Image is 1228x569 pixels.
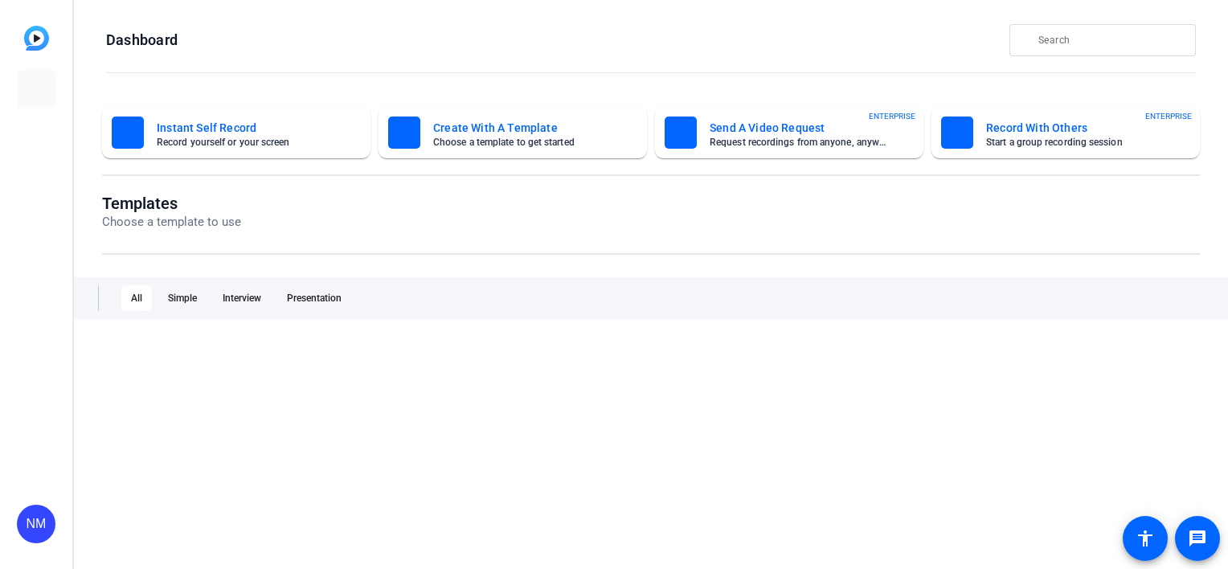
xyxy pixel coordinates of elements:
[1038,31,1183,50] input: Search
[157,137,335,147] mat-card-subtitle: Record yourself or your screen
[213,285,271,311] div: Interview
[17,505,55,543] div: NM
[869,110,915,122] span: ENTERPRISE
[106,31,178,50] h1: Dashboard
[24,26,49,51] img: blue-gradient.svg
[710,137,888,147] mat-card-subtitle: Request recordings from anyone, anywhere
[1188,529,1207,548] mat-icon: message
[1145,110,1192,122] span: ENTERPRISE
[986,118,1165,137] mat-card-title: Record With Others
[433,137,612,147] mat-card-subtitle: Choose a template to get started
[158,285,207,311] div: Simple
[157,118,335,137] mat-card-title: Instant Self Record
[655,107,923,158] button: Send A Video RequestRequest recordings from anyone, anywhereENTERPRISE
[102,194,241,213] h1: Templates
[102,213,241,231] p: Choose a template to use
[433,118,612,137] mat-card-title: Create With A Template
[102,107,370,158] button: Instant Self RecordRecord yourself or your screen
[277,285,351,311] div: Presentation
[710,118,888,137] mat-card-title: Send A Video Request
[986,137,1165,147] mat-card-subtitle: Start a group recording session
[931,107,1200,158] button: Record With OthersStart a group recording sessionENTERPRISE
[1136,529,1155,548] mat-icon: accessibility
[379,107,647,158] button: Create With A TemplateChoose a template to get started
[121,285,152,311] div: All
